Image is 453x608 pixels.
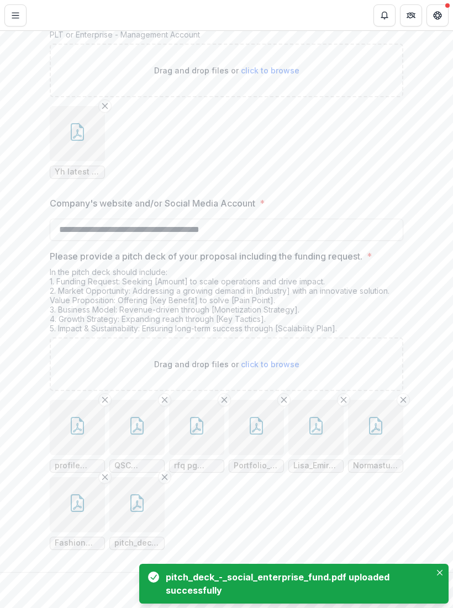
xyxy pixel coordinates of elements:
[50,106,105,179] div: Remove FileYh latest 2 years management account.pdf
[114,538,160,548] span: pitch_deck_-_social_enterprise_fund.pdf
[98,99,112,113] button: Remove File
[288,400,344,473] div: Remove FileLisa_Emir_Portfolio.pdf
[158,470,171,484] button: Remove File
[55,167,100,177] span: Yh latest 2 years management account.pdf
[50,20,403,44] div: Sdn Bhd - Audited Account PLT or Enterprise - Management Account
[169,400,224,473] div: Remove Filerfq pg 2.pdf
[337,393,350,406] button: Remove File
[397,393,410,406] button: Remove File
[55,461,100,470] span: profile [PERSON_NAME].pdf
[293,461,339,470] span: Lisa_Emir_Portfolio.pdf
[158,393,171,406] button: Remove File
[229,400,284,473] div: Remove FilePortfolio_Alya-1.pdf
[55,538,100,548] span: Fashion Porfolio.pdf
[218,393,231,406] button: Remove File
[50,477,105,550] div: Remove FileFashion Porfolio.pdf
[277,393,291,406] button: Remove File
[373,4,396,27] button: Notifications
[4,4,27,27] button: Toggle Menu
[109,477,165,550] div: Remove Filepitch_deck_-_social_enterprise_fund.pdf
[154,65,299,76] p: Drag and drop files or
[50,250,362,263] p: Please provide a pitch deck of your proposal including the funding request.
[234,461,279,470] span: Portfolio_Alya-1.pdf
[433,566,446,579] button: Close
[353,461,398,470] span: Normastura_Portfolio.pdf
[135,559,453,608] div: Notifications-bottom-right
[174,461,219,470] span: rfq pg 2.pdf
[154,358,299,370] p: Drag and drop files or
[50,267,403,337] div: In the pitch deck should include: 1. Funding Request: Seeking [Amount] to scale operations and dr...
[348,400,403,473] div: Remove FileNormastura_Portfolio.pdf
[166,570,426,597] div: pitch_deck_-_social_enterprise_fund.pdf uploaded successfully
[50,197,255,210] p: Company's website and/or Social Media Account
[50,400,105,473] div: Remove Fileprofile [PERSON_NAME].pdf
[109,400,165,473] div: Remove FileQSC Outreach Services Sdn Bhd.pdf
[114,461,160,470] span: QSC Outreach Services Sdn Bhd.pdf
[400,4,422,27] button: Partners
[241,359,299,369] span: click to browse
[98,393,112,406] button: Remove File
[98,470,112,484] button: Remove File
[241,66,299,75] span: click to browse
[426,4,449,27] button: Get Help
